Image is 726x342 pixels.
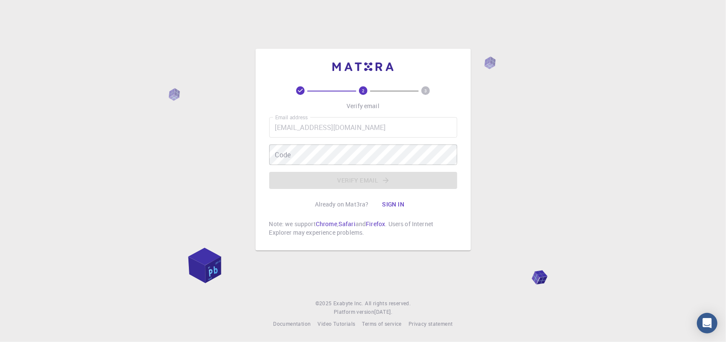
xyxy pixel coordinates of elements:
[374,308,392,316] a: [DATE].
[409,320,453,327] span: Privacy statement
[375,196,411,213] button: Sign in
[317,320,355,328] a: Video Tutorials
[333,299,363,308] a: Exabyte Inc.
[315,200,369,209] p: Already on Mat3ra?
[374,308,392,315] span: [DATE] .
[366,220,385,228] a: Firefox
[275,114,308,121] label: Email address
[315,299,333,308] span: © 2025
[334,308,374,316] span: Platform version
[362,88,364,94] text: 2
[333,300,363,307] span: Exabyte Inc.
[316,220,337,228] a: Chrome
[347,102,379,110] p: Verify email
[273,320,311,328] a: Documentation
[362,320,401,327] span: Terms of service
[317,320,355,327] span: Video Tutorials
[424,88,427,94] text: 3
[362,320,401,328] a: Terms of service
[365,299,411,308] span: All rights reserved.
[338,220,356,228] a: Safari
[269,220,457,237] p: Note: we support , and . Users of Internet Explorer may experience problems.
[409,320,453,328] a: Privacy statement
[697,313,717,333] div: Open Intercom Messenger
[273,320,311,327] span: Documentation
